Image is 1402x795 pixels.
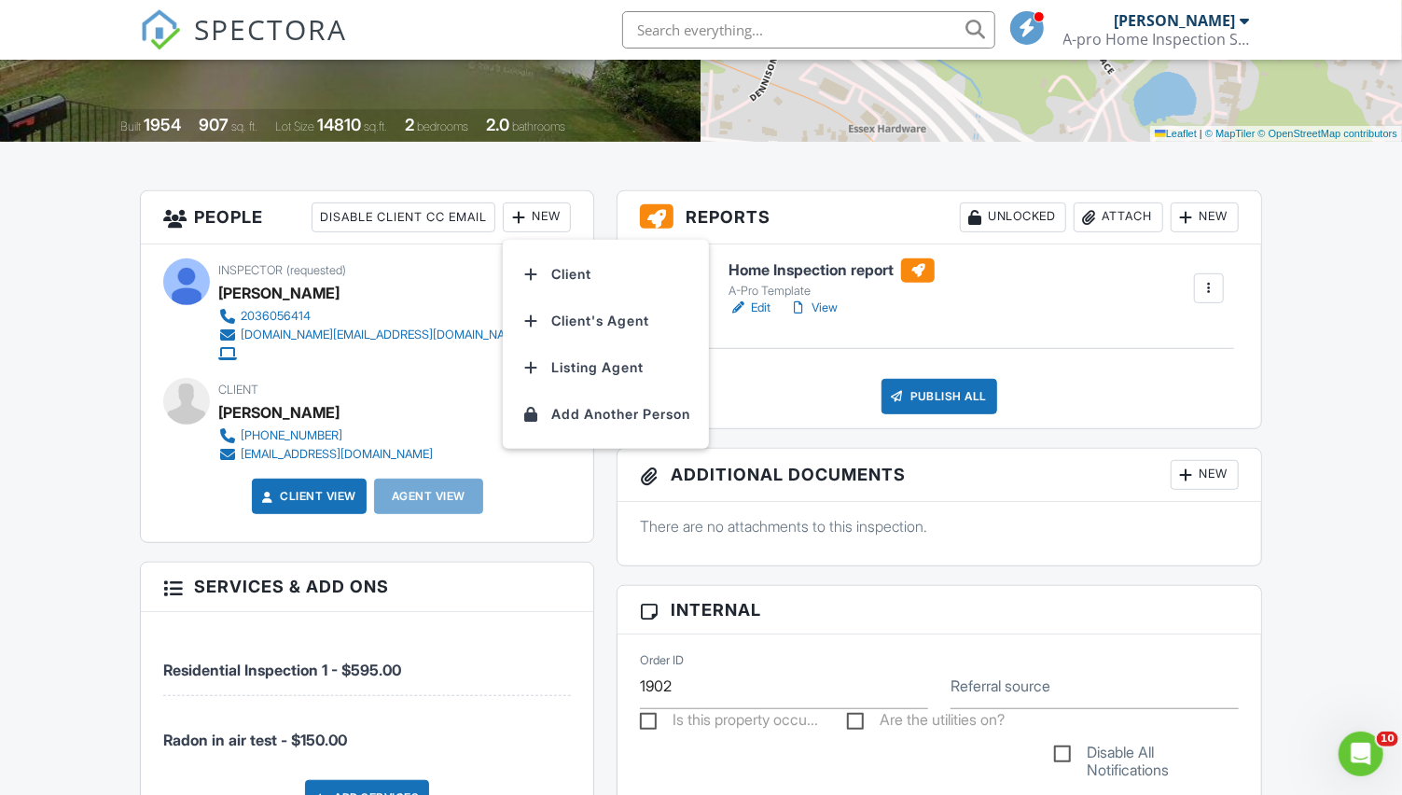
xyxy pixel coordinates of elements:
a: © MapTiler [1205,128,1256,139]
span: Radon in air test - $150.00 [163,731,347,749]
h6: Home Inspection report [729,258,935,283]
div: New [503,202,571,232]
span: Residential Inspection 1 - $595.00 [163,661,401,679]
span: 10 [1377,732,1398,746]
label: Referral source [951,676,1050,696]
a: Home Inspection report A-Pro Template [729,258,935,300]
a: Client View [258,487,357,506]
label: Is this property occupied? [640,711,818,734]
a: [PHONE_NUMBER] [218,426,433,445]
div: Publish All [881,379,998,414]
span: sq.ft. [364,119,387,133]
div: [PERSON_NAME] [218,398,340,426]
div: 14810 [317,115,361,134]
label: Are the utilities on? [847,711,1005,734]
div: [DOMAIN_NAME][EMAIL_ADDRESS][DOMAIN_NAME] [241,328,525,342]
span: sq. ft. [231,119,257,133]
div: A-pro Home Inspection Services [1063,30,1250,49]
a: View [789,299,838,317]
div: [PHONE_NUMBER] [241,428,342,443]
a: Leaflet [1155,128,1197,139]
span: SPECTORA [194,9,347,49]
div: 2036056414 [241,309,311,324]
h3: People [141,191,593,244]
h3: Services & Add ons [141,563,593,611]
h3: Reports [618,191,1260,244]
label: Disable All Notifications [1054,744,1239,767]
a: SPECTORA [140,25,347,64]
div: Disable Client CC Email [312,202,495,232]
div: [PERSON_NAME] [1115,11,1236,30]
a: [EMAIL_ADDRESS][DOMAIN_NAME] [218,445,433,464]
a: 2036056414 [218,307,525,326]
span: (requested) [286,263,346,277]
a: [DOMAIN_NAME][EMAIL_ADDRESS][DOMAIN_NAME] [218,326,525,344]
a: Edit [729,299,770,317]
div: Attach [1074,202,1163,232]
span: Lot Size [275,119,314,133]
h3: Additional Documents [618,449,1260,502]
input: Search everything... [622,11,995,49]
label: Order ID [640,652,684,669]
span: bathrooms [512,119,565,133]
span: | [1200,128,1202,139]
div: [PERSON_NAME] [218,279,340,307]
span: Inspector [218,263,283,277]
span: Client [218,383,258,397]
p: There are no attachments to this inspection. [640,516,1238,537]
li: Service: Residential Inspection 1 [163,626,571,696]
span: Built [120,119,141,133]
h3: Internal [618,586,1260,635]
div: Unlocked [960,202,1066,232]
div: 1954 [144,115,181,134]
a: © OpenStreetMap contributors [1258,128,1397,139]
li: Service: Radon in air test [163,696,571,765]
div: 907 [199,115,229,134]
iframe: Intercom live chat [1339,732,1383,776]
div: A-Pro Template [729,284,935,299]
span: bedrooms [417,119,468,133]
div: [EMAIL_ADDRESS][DOMAIN_NAME] [241,447,433,462]
div: New [1171,202,1239,232]
div: 2.0 [486,115,509,134]
img: The Best Home Inspection Software - Spectora [140,9,181,50]
div: New [1171,460,1239,490]
div: 2 [405,115,414,134]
